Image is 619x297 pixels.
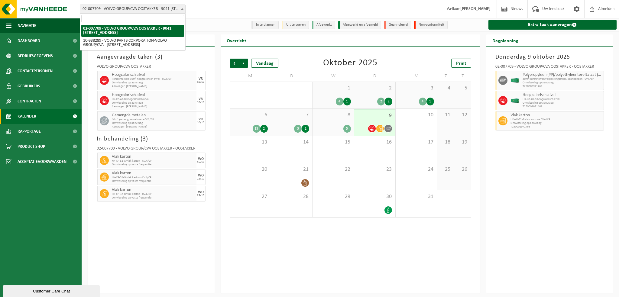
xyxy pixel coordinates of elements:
div: VR [199,97,203,101]
div: 10/10 [197,81,204,84]
td: V [396,71,437,82]
li: 02-007709 - VOLVO GROUP/CVA OOSTAKKER - 9041 [STREET_ADDRESS] [81,25,184,37]
li: Uit te voeren [282,21,309,29]
h2: Overzicht [221,34,252,46]
span: 22 [316,166,351,173]
div: 22/10 [197,177,204,180]
span: Bedrijfsgegevens [18,48,53,63]
span: 24 [399,166,434,173]
div: 2 [385,98,392,105]
a: Extra taak aanvragen [488,20,617,30]
span: 40m³ gemengde metalen - CVA/CP [112,118,195,121]
td: D [354,71,396,82]
span: 3 [399,85,434,92]
span: 16 [357,139,392,146]
span: T250002971462 [523,85,602,88]
li: In te plannen [251,21,279,29]
iframe: chat widget [3,284,101,297]
div: 1 [302,125,309,133]
div: 2 [377,98,385,105]
span: Aanvrager: [PERSON_NAME] [112,125,195,129]
div: 02-007709 - VOLVO GROUP/CVA OOSTAKKER - OOSTAKKER [495,65,604,71]
span: 31 [399,193,434,200]
div: 10/10 [197,121,204,124]
span: 1 [316,85,351,92]
span: Acceptatievoorwaarden [18,154,66,169]
span: Aanvrager: [PERSON_NAME] [112,105,195,108]
div: WO [198,190,204,194]
span: 5 [457,85,468,92]
div: 3 [294,125,302,133]
span: 6 [233,112,268,118]
span: Dashboard [18,33,40,48]
span: Volgende [239,59,248,68]
span: HK-XP-32-G vlak karton - CVA/CP [112,176,195,179]
span: Vlak karton [112,154,195,159]
span: Polypropyleen (PP)/polyethyleentereftalaat (PET) spanbanden [523,73,602,77]
span: 40m³ kunststoffen verpakkingsstrips/spanbanden - CVA/CP [523,77,602,81]
span: 21 [274,166,309,173]
span: Product Shop [18,139,45,154]
div: WO [198,174,204,177]
span: Vlak karton [112,188,195,192]
td: W [313,71,354,82]
div: 10/10 [197,101,204,104]
strong: [PERSON_NAME] [460,7,491,11]
span: 19 [457,139,468,146]
span: Hoogcalorisch afval [523,93,602,98]
span: 02-007709 - VOLVO GROUP/CVA OOSTAKKER - 9041 OOSTAKKER, SMALLEHEERWEG 31 [80,5,186,14]
h2: Dagplanning [486,34,524,46]
div: Vandaag [251,59,278,68]
span: 15 [316,139,351,146]
span: 23 [357,166,392,173]
span: HK-XP-32-G vlak karton - CVA/CP [112,159,195,163]
span: 27 [233,193,268,200]
div: 1 [343,98,351,105]
div: 2 [260,125,268,133]
span: 4 [440,85,451,92]
span: HK-XC-40-G hoogcalorisch afval [112,98,195,101]
span: HK-XC-40-G hoogcalorisch afval [523,98,602,101]
span: 14 [274,139,309,146]
div: 02-007709 - VOLVO GROUP/CVA OOSTAKKER - OOSTAKKER [97,147,206,153]
span: Rapportage [18,124,41,139]
a: Print [451,59,471,68]
div: VR [199,118,203,121]
span: 28 [274,193,309,200]
div: 4 [336,98,343,105]
span: T250002971463 [510,125,602,129]
span: 7 [274,112,309,118]
span: Contactpersonen [18,63,53,79]
span: 25 [440,166,451,173]
div: 13 [253,125,260,133]
span: 29 [316,193,351,200]
span: Hoogcalorisch afval [112,73,195,77]
h3: In behandeling ( ) [97,134,206,144]
span: Gebruikers [18,79,40,94]
span: T250002971461 [523,105,602,108]
span: 30 [357,193,392,200]
span: Omwisseling op vaste frequentie [112,196,195,200]
li: Geannuleerd [384,21,411,29]
div: WO [198,157,204,161]
span: 02-007709 - VOLVO GROUP/CVA OOSTAKKER - 9041 OOSTAKKER, SMALLEHEERWEG 31 [80,5,185,13]
li: Non-conformiteit [414,21,448,29]
span: Omwisseling op aanvraag [112,121,195,125]
td: M [230,71,271,82]
span: 9 [357,112,392,119]
span: Omwisseling op vaste frequentie [112,179,195,183]
span: 13 [233,139,268,146]
span: Omwisseling op aanvraag [523,81,602,85]
span: Vorige [230,59,239,68]
span: HK-XP-32-G vlak karton - CVA/CP [510,118,602,121]
span: Vlak karton [112,171,195,176]
span: 18 [440,139,451,146]
span: 3 [157,54,160,60]
img: HK-XC-40-GN-00 [510,78,520,83]
span: 10 [399,112,434,118]
span: Print [456,61,466,66]
div: VOLVO GROUP/CVA OOSTAKKER [97,65,206,71]
div: 1 [426,98,434,105]
li: Afgewerkt en afgemeld [338,21,381,29]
